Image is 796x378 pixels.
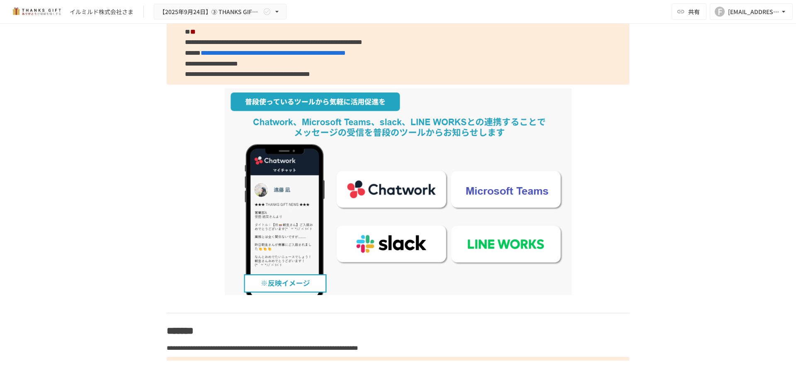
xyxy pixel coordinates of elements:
[70,7,133,16] div: イルミルド株式会社さま
[154,4,286,20] button: 【2025年9月24日】➂ THANKS GIFTキックオフMTG
[728,7,779,17] div: [EMAIL_ADDRESS][DOMAIN_NAME]
[159,7,261,17] span: 【2025年9月24日】➂ THANKS GIFTキックオフMTG
[10,5,63,18] img: mMP1OxWUAhQbsRWCurg7vIHe5HqDpP7qZo7fRoNLXQh
[688,7,700,16] span: 共有
[225,88,572,295] img: k9aw3jzLNWSgFHAnZqT6yEjZmIRZ6svXOvC3DntdgBu
[672,3,706,20] button: 共有
[710,3,793,20] button: F[EMAIL_ADDRESS][DOMAIN_NAME]
[715,7,725,17] div: F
